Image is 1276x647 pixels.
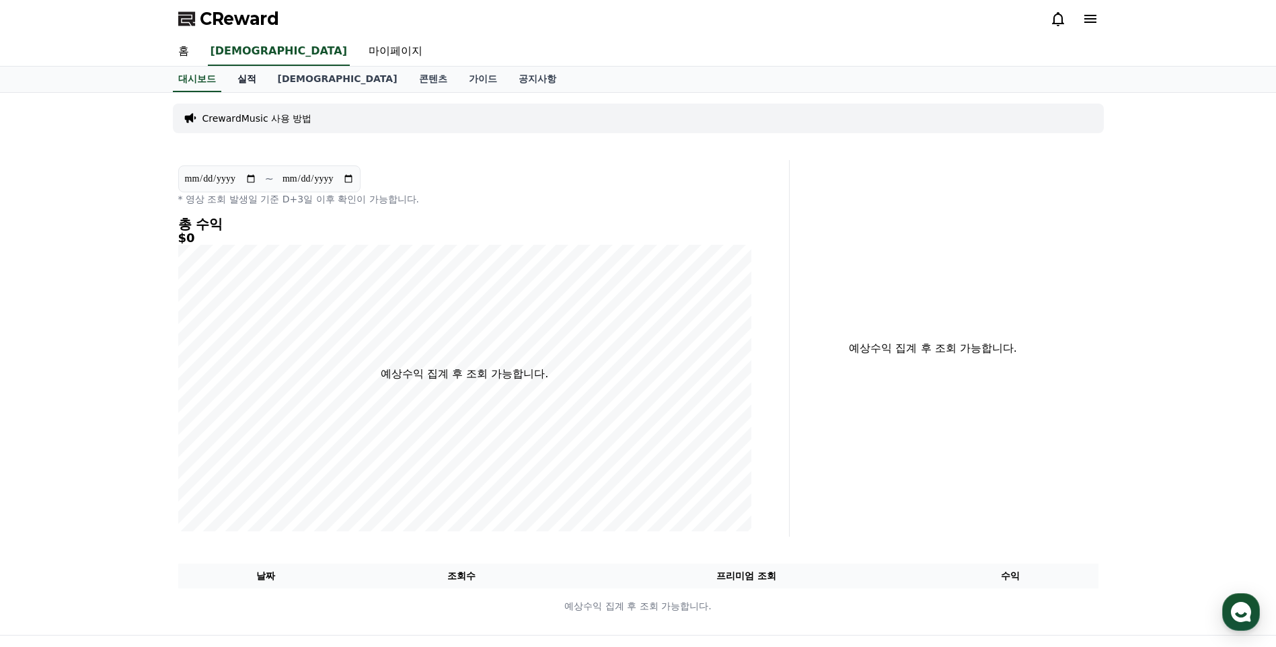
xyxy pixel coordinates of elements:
[202,112,312,125] a: CrewardMusic 사용 방법
[208,38,350,66] a: [DEMOGRAPHIC_DATA]
[4,426,89,460] a: 홈
[408,67,458,92] a: 콘텐츠
[381,366,548,382] p: 예상수익 집계 후 조회 가능합니다.
[89,426,174,460] a: 대화
[208,447,224,457] span: 설정
[167,38,200,66] a: 홈
[353,564,569,588] th: 조회수
[123,447,139,458] span: 대화
[179,599,1098,613] p: 예상수익 집계 후 조회 가능합니다.
[458,67,508,92] a: 가이드
[178,217,751,231] h4: 총 수익
[178,8,279,30] a: CReward
[173,67,221,92] a: 대시보드
[570,564,923,588] th: 프리미엄 조회
[178,231,751,245] h5: $0
[800,340,1066,356] p: 예상수익 집계 후 조회 가능합니다.
[358,38,433,66] a: 마이페이지
[42,447,50,457] span: 홈
[508,67,567,92] a: 공지사항
[178,564,354,588] th: 날짜
[923,564,1098,588] th: 수익
[267,67,408,92] a: [DEMOGRAPHIC_DATA]
[227,67,267,92] a: 실적
[178,192,751,206] p: * 영상 조회 발생일 기준 D+3일 이후 확인이 가능합니다.
[174,426,258,460] a: 설정
[265,171,274,187] p: ~
[200,8,279,30] span: CReward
